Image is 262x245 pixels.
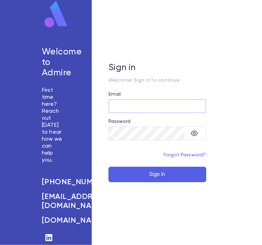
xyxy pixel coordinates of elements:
a: [DOMAIN_NAME] [42,216,64,225]
a: Forgot Password? [164,153,206,157]
a: [EMAIL_ADDRESS][DOMAIN_NAME] [42,192,64,210]
h5: Sign in [108,63,206,73]
img: logo [42,0,70,28]
button: toggle password visibility [187,126,201,140]
a: [PHONE_NUMBER] [42,178,64,187]
h5: Welcome to Admire [42,47,64,79]
p: Welcome! Sign in to continue. [108,77,206,83]
label: Email [108,91,121,97]
label: Password [108,119,131,124]
p: First time here? Reach out [DATE] to hear how we can help you. [42,87,64,164]
button: Sign In [108,167,206,182]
